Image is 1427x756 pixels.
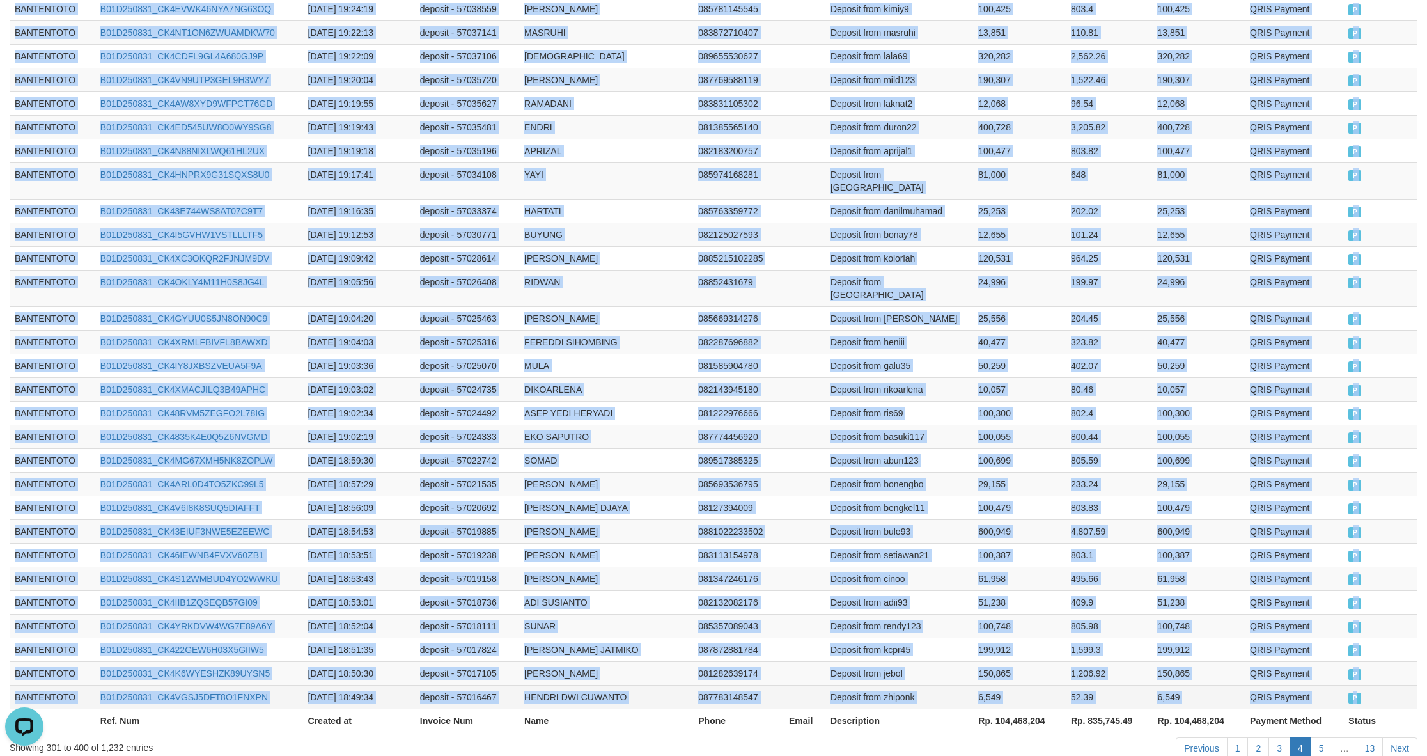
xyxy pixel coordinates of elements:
td: 803.1 [1066,543,1153,567]
td: 96.54 [1066,91,1153,115]
td: 803.83 [1066,496,1153,519]
td: 100,300 [973,401,1066,425]
td: deposit - 57037106 [415,44,519,68]
td: [DATE] 19:09:42 [303,246,415,270]
a: B01D250831_CK4XC3OKQR2FJNJM9DV [100,253,270,264]
td: 100,477 [1152,139,1245,162]
td: BUYUNG [519,223,693,246]
td: 101.24 [1066,223,1153,246]
td: RIDWAN [519,270,693,306]
td: 087774456920 [693,425,784,448]
td: BANTENTOTO [10,519,95,543]
a: B01D250831_CK4S12WMBUD4YO2WWKU [100,574,278,584]
a: B01D250831_CK4MG67XMH5NK8ZOPLW [100,455,273,466]
span: PAID [1348,99,1361,110]
td: QRIS Payment [1245,115,1343,139]
td: [DATE] 19:19:43 [303,115,415,139]
td: QRIS Payment [1245,354,1343,377]
a: B01D250831_CK4K6WYESHZK89UYSN5 [100,668,270,679]
td: Deposit from galu35 [825,354,973,377]
span: PAID [1348,207,1361,217]
td: QRIS Payment [1245,44,1343,68]
td: Deposit from mild123 [825,68,973,91]
td: [DATE] 18:56:09 [303,496,415,519]
td: 190,307 [973,68,1066,91]
td: 320,282 [1152,44,1245,68]
td: 12,655 [973,223,1066,246]
span: PAID [1348,361,1361,372]
td: QRIS Payment [1245,377,1343,401]
td: 089655530627 [693,44,784,68]
td: 3,205.82 [1066,115,1153,139]
td: 100,479 [973,496,1066,519]
td: 081347246176 [693,567,784,590]
td: deposit - 57019158 [415,567,519,590]
a: B01D250831_CK4GYUU0S5JN8ON90C9 [100,313,267,324]
td: 802.4 [1066,401,1153,425]
td: 495.66 [1066,567,1153,590]
a: B01D250831_CK43EIUF3NWE5EZEEWC [100,526,270,537]
td: [DATE] 19:03:36 [303,354,415,377]
td: 085763359772 [693,199,784,223]
td: HARTATI [519,199,693,223]
td: [DATE] 19:04:03 [303,330,415,354]
td: deposit - 57019238 [415,543,519,567]
a: B01D250831_CK4835K4E0Q5Z6NVGMD [100,432,268,442]
a: B01D250831_CK4YRKDVW4WG7E89A6Y [100,621,272,631]
td: BANTENTOTO [10,496,95,519]
td: 202.02 [1066,199,1153,223]
td: 085974168281 [693,162,784,199]
span: PAID [1348,254,1361,265]
span: PAID [1348,503,1361,514]
a: B01D250831_CK43E744WS8AT07C9T7 [100,206,263,216]
td: [PERSON_NAME] [519,519,693,543]
td: 4,807.59 [1066,519,1153,543]
td: 600,949 [973,519,1066,543]
td: BANTENTOTO [10,472,95,496]
td: 100,479 [1152,496,1245,519]
td: 25,253 [1152,199,1245,223]
td: 25,556 [1152,306,1245,330]
td: BANTENTOTO [10,354,95,377]
a: B01D250831_CK4IIB1ZQSEQB57GI09 [100,597,258,608]
td: QRIS Payment [1245,162,1343,199]
a: B01D250831_CK4CDFL9GL4A680GJ9P [100,51,263,61]
td: Deposit from masruhi [825,20,973,44]
td: BANTENTOTO [10,115,95,139]
td: deposit - 57037141 [415,20,519,44]
td: deposit - 57022742 [415,448,519,472]
td: BANTENTOTO [10,543,95,567]
td: 12,068 [973,91,1066,115]
td: [DATE] 19:22:13 [303,20,415,44]
td: [DATE] 18:53:43 [303,567,415,590]
td: deposit - 57024735 [415,377,519,401]
td: 082125027593 [693,223,784,246]
td: deposit - 57024333 [415,425,519,448]
td: Deposit from abun123 [825,448,973,472]
td: QRIS Payment [1245,401,1343,425]
td: deposit - 57035720 [415,68,519,91]
td: 1,522.46 [1066,68,1153,91]
a: B01D250831_CK4XRMLFBIVFL8BAWXD [100,337,268,347]
td: 120,531 [973,246,1066,270]
a: B01D250831_CK4ARL0D4TO5ZKC99L5 [100,479,264,489]
a: B01D250831_CK4I5GVHW1VSTLLLTF5 [100,230,263,240]
td: QRIS Payment [1245,496,1343,519]
td: [DATE] 18:59:30 [303,448,415,472]
td: [DATE] 19:12:53 [303,223,415,246]
td: QRIS Payment [1245,330,1343,354]
td: [DATE] 19:19:55 [303,91,415,115]
td: 199.97 [1066,270,1153,306]
td: EKO SAPUTRO [519,425,693,448]
td: 25,556 [973,306,1066,330]
td: 803.82 [1066,139,1153,162]
td: 100,477 [973,139,1066,162]
td: 61,958 [973,567,1066,590]
td: 50,259 [973,354,1066,377]
td: 081585904780 [693,354,784,377]
td: Deposit from bonay78 [825,223,973,246]
td: [DATE] 19:03:02 [303,377,415,401]
td: 082143945180 [693,377,784,401]
td: 29,155 [973,472,1066,496]
td: BANTENTOTO [10,377,95,401]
